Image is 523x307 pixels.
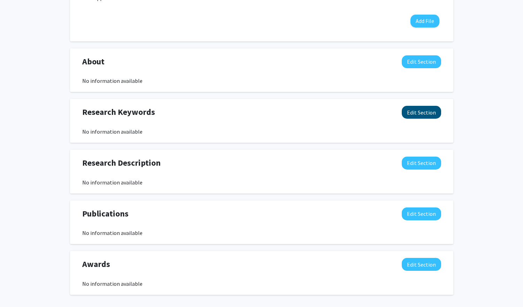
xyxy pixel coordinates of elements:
[82,127,441,136] div: No information available
[82,207,129,220] span: Publications
[410,15,439,27] button: Add File
[402,55,441,68] button: Edit About
[82,77,441,85] div: No information available
[82,229,441,237] div: No information available
[402,106,441,119] button: Edit Research Keywords
[402,207,441,220] button: Edit Publications
[82,280,441,288] div: No information available
[82,55,105,68] span: About
[82,258,110,270] span: Awards
[5,276,30,302] iframe: Chat
[82,157,161,169] span: Research Description
[402,157,441,170] button: Edit Research Description
[82,106,155,118] span: Research Keywords
[402,258,441,271] button: Edit Awards
[82,178,441,187] div: No information available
